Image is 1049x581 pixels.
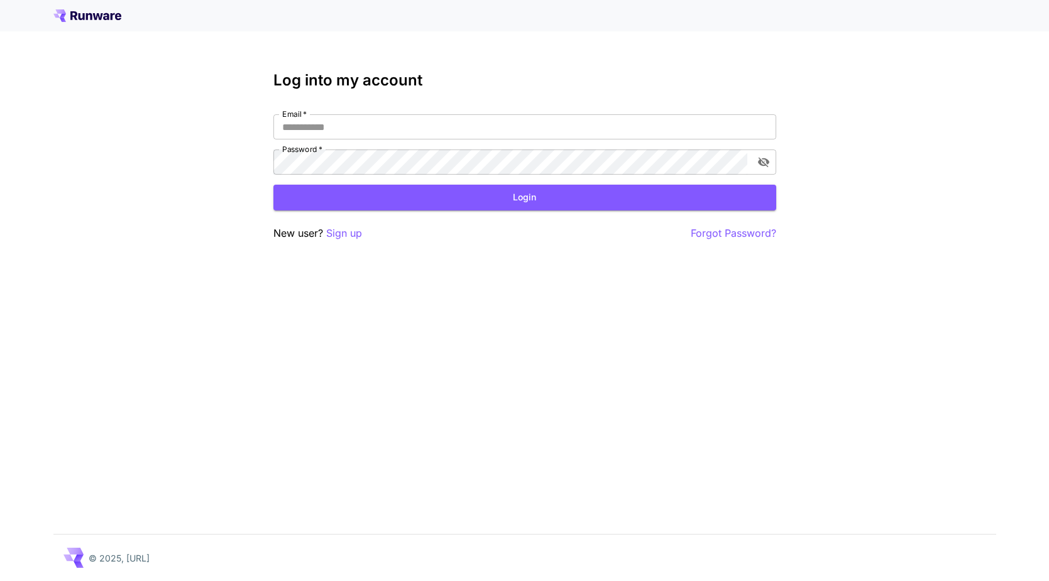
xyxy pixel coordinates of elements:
button: Forgot Password? [691,225,776,241]
button: Sign up [326,225,362,241]
label: Password [282,144,322,155]
h3: Log into my account [273,72,776,89]
label: Email [282,109,307,119]
p: New user? [273,225,362,241]
button: toggle password visibility [752,151,775,173]
p: © 2025, [URL] [89,551,150,565]
button: Login [273,185,776,210]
